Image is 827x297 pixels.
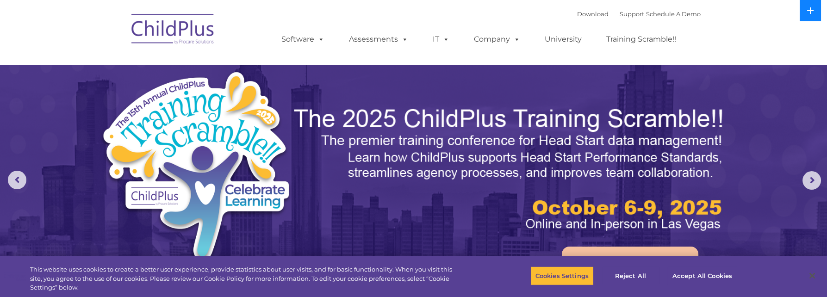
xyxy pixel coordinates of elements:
a: IT [423,30,459,49]
span: Phone number [129,99,168,106]
a: Support [620,10,644,18]
a: Software [272,30,334,49]
button: Reject All [602,266,659,285]
font: | [577,10,701,18]
a: Schedule A Demo [646,10,701,18]
a: Company [465,30,529,49]
a: Assessments [340,30,417,49]
div: This website uses cookies to create a better user experience, provide statistics about user visit... [30,265,455,292]
a: Download [577,10,609,18]
a: University [535,30,591,49]
button: Close [802,266,822,286]
a: Learn More [562,247,698,283]
button: Accept All Cookies [667,266,737,285]
img: ChildPlus by Procare Solutions [127,7,219,54]
button: Cookies Settings [530,266,594,285]
span: Last name [129,61,157,68]
a: Training Scramble!! [597,30,685,49]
